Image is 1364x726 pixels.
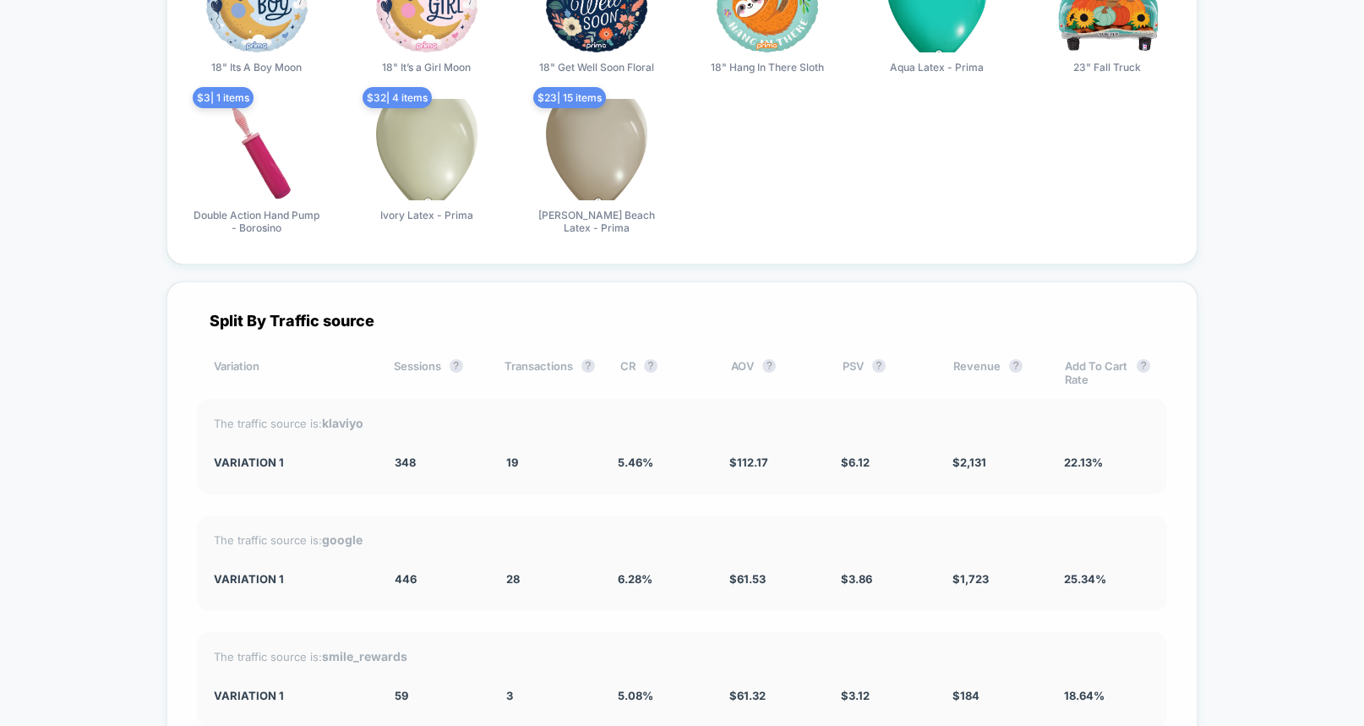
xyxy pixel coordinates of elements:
[322,649,407,663] strong: smile_rewards
[762,359,776,373] button: ?
[214,456,369,469] div: Variation 1
[539,61,654,74] span: 18" Get Well Soon Floral
[193,87,254,108] span: $ 3 | 1 items
[394,359,479,386] div: Sessions
[841,689,870,702] span: $ 3.12
[618,572,652,586] span: 6.28 %
[322,532,363,547] strong: google
[872,359,886,373] button: ?
[214,359,368,386] div: Variation
[729,456,768,469] span: $ 112.17
[505,359,595,386] div: Transactions
[1064,456,1103,469] span: 22.13 %
[206,99,308,200] img: produt
[1065,359,1150,386] div: Add To Cart Rate
[395,456,416,469] span: 348
[533,87,606,108] span: $ 23 | 15 items
[376,99,477,200] img: produt
[382,61,471,74] span: 18" It’s a Girl Moon
[322,416,363,430] strong: klaviyo
[618,689,653,702] span: 5.08 %
[214,416,1150,430] div: The traffic source is:
[1064,689,1105,702] span: 18.64 %
[952,572,989,586] span: $ 1,723
[506,456,518,469] span: 19
[395,572,417,586] span: 446
[729,572,766,586] span: $ 61.53
[841,456,870,469] span: $ 6.12
[214,649,1150,663] div: The traffic source is:
[506,689,513,702] span: 3
[952,456,986,469] span: $ 2,131
[581,359,595,373] button: ?
[644,359,657,373] button: ?
[620,359,706,386] div: CR
[1009,359,1023,373] button: ?
[506,572,520,586] span: 28
[843,359,928,386] div: PSV
[1064,572,1106,586] span: 25.34 %
[380,209,473,221] span: Ivory Latex - Prima
[194,209,320,234] span: Double Action Hand Pump - Borosino
[363,87,432,108] span: $ 32 | 4 items
[211,61,302,74] span: 18" Its A Boy Moon
[731,359,816,386] div: AOV
[729,689,766,702] span: $ 61.32
[395,689,408,702] span: 59
[953,359,1039,386] div: Revenue
[214,689,369,702] div: Variation 1
[1073,61,1141,74] span: 23" Fall Truck
[618,456,653,469] span: 5.46 %
[214,572,369,586] div: Variation 1
[1137,359,1150,373] button: ?
[952,689,979,702] span: $ 184
[546,99,647,200] img: produt
[214,532,1150,547] div: The traffic source is:
[841,572,872,586] span: $ 3.86
[450,359,463,373] button: ?
[533,209,660,234] span: [PERSON_NAME] Beach Latex - Prima
[890,61,984,74] span: Aqua Latex - Prima
[711,61,824,74] span: 18" Hang In There Sloth
[197,312,1167,330] div: Split By Traffic source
